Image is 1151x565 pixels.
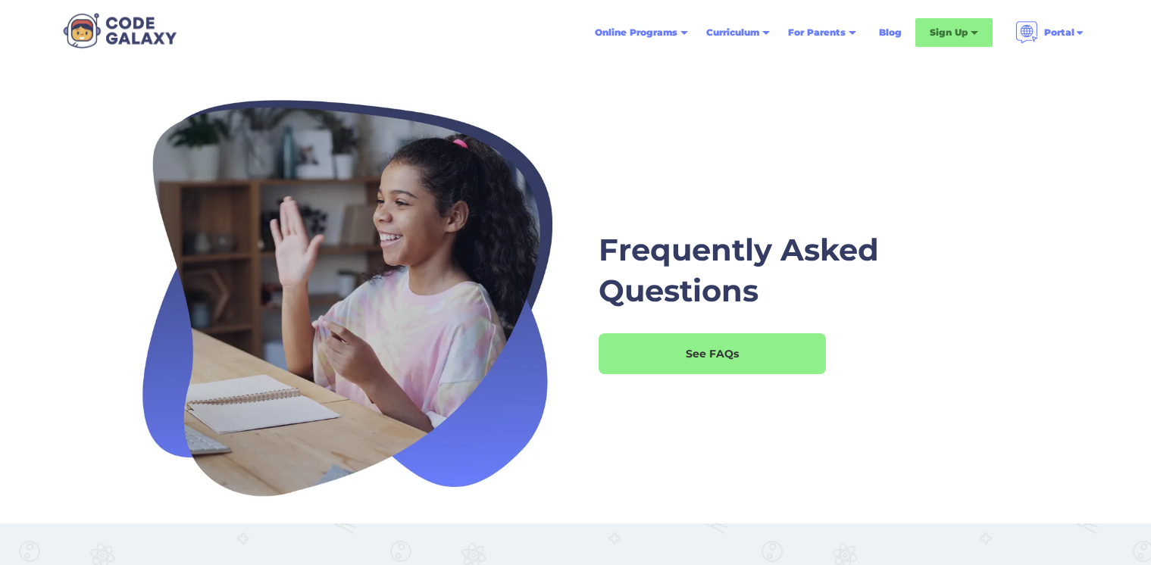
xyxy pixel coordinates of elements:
[930,25,968,40] div: Sign Up
[1044,25,1074,40] div: Portal
[870,19,911,46] a: Blog
[599,229,902,311] h1: Frequently Asked Questions
[140,95,552,507] img: Frequently Asked Questions
[706,25,759,40] div: Curriculum
[595,25,677,40] div: Online Programs
[599,346,826,361] div: See FAQs
[788,25,846,40] div: For Parents
[599,333,826,374] a: See FAQs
